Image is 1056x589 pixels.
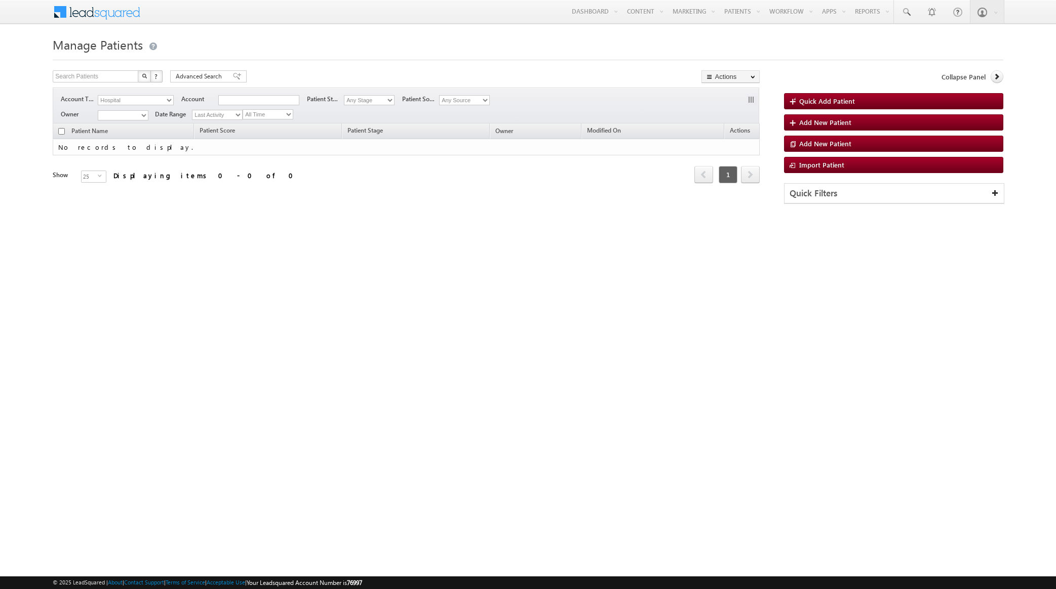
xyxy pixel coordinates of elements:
[799,160,844,169] span: Import Patient
[725,125,755,138] span: Actions
[66,125,113,139] a: Patient Name
[207,579,245,585] a: Acceptable Use
[347,579,362,586] span: 76997
[694,166,713,183] span: prev
[194,125,240,138] a: Patient Score
[53,36,143,53] span: Manage Patients
[587,127,621,134] span: Modified On
[181,95,218,104] span: Account
[942,72,986,81] span: Collapse Panel
[799,118,851,127] span: Add New Patient
[582,125,626,138] a: Modified On
[53,578,362,587] span: © 2025 LeadSquared | | | | |
[166,579,205,585] a: Terms of Service
[342,125,388,138] a: Patient Stage
[785,184,1004,203] div: Quick Filters
[82,171,98,182] span: 25
[61,95,98,104] span: Account Type
[113,170,299,181] div: Displaying items 0 - 0 of 0
[142,73,147,78] img: Search
[155,110,192,119] span: Date Range
[402,95,439,104] span: Patient Source
[150,70,163,82] button: ?
[495,127,513,135] span: Owner
[124,579,164,585] a: Contact Support
[154,72,159,80] span: ?
[53,171,73,180] div: Show
[799,139,851,148] span: Add New Patient
[719,166,737,183] span: 1
[701,70,760,83] button: Actions
[799,97,855,105] span: Quick Add Patient
[741,166,760,183] span: next
[98,174,106,178] span: select
[307,95,344,104] span: Patient Stage
[347,127,383,134] span: Patient Stage
[108,579,123,585] a: About
[741,167,760,183] a: next
[58,128,65,135] input: Check all records
[176,72,225,81] span: Advanced Search
[247,579,362,586] span: Your Leadsquared Account Number is
[61,110,98,119] span: Owner
[694,167,713,183] a: prev
[53,139,759,156] td: No records to display.
[200,127,235,134] span: Patient Score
